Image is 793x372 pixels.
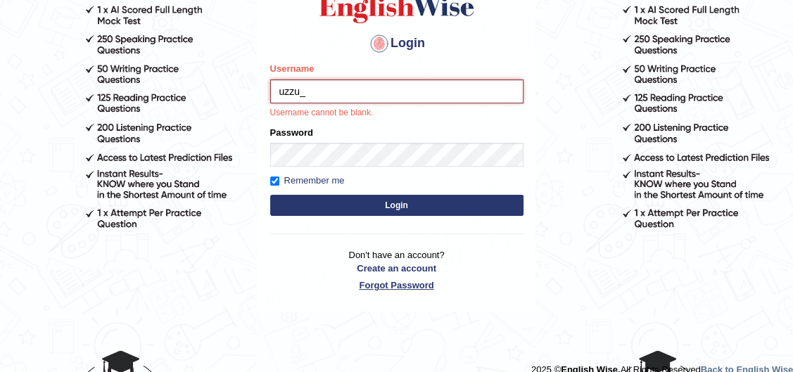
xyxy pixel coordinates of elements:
button: Login [270,195,524,216]
input: Remember me [270,177,279,186]
label: Username [270,62,315,75]
p: Don't have an account? [270,248,524,292]
p: Username cannot be blank. [270,107,524,120]
h4: Login [270,32,524,55]
a: Forgot Password [270,278,524,292]
label: Remember me [270,174,345,188]
label: Password [270,126,313,139]
a: Create an account [270,262,524,275]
